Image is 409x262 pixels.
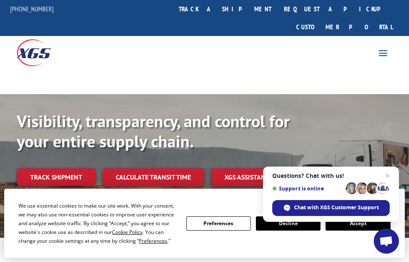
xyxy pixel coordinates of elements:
span: Close chat [383,171,393,181]
div: Cookie Consent Prompt [4,189,405,258]
div: Open chat [374,229,399,254]
div: We use essential cookies to make our site work. With your consent, we may also use non-essential ... [18,201,176,245]
span: Cookie Policy [112,229,143,236]
span: Chat with XGS Customer Support [294,204,379,211]
b: Visibility, transparency, and control for your entire supply chain. [17,110,289,152]
a: Customer Portal [290,18,399,36]
span: Support is online [272,185,343,192]
button: Decline [256,216,320,231]
a: Track shipment [17,168,96,186]
span: Questions? Chat with us! [272,172,390,179]
span: Preferences [139,237,167,244]
a: [PHONE_NUMBER] [10,5,54,13]
button: Preferences [186,216,251,231]
div: Chat with XGS Customer Support [272,200,390,216]
a: Calculate transit time [102,168,204,186]
button: Accept [326,216,390,231]
a: XGS ASSISTANT [211,168,283,186]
